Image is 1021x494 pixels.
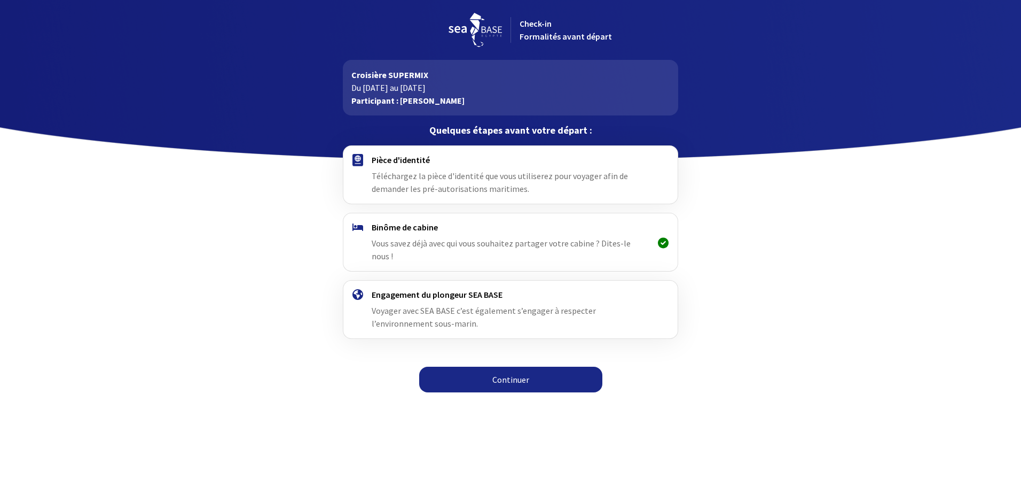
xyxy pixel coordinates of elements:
h4: Engagement du plongeur SEA BASE [372,289,649,300]
h4: Binôme de cabine [372,222,649,233]
a: Continuer [419,367,602,392]
p: Participant : [PERSON_NAME] [351,94,669,107]
img: passport.svg [352,154,363,166]
span: Check-in Formalités avant départ [520,18,612,42]
span: Téléchargez la pièce d'identité que vous utiliserez pour voyager afin de demander les pré-autoris... [372,171,628,194]
h4: Pièce d'identité [372,155,649,165]
span: Vous savez déjà avec qui vous souhaitez partager votre cabine ? Dites-le nous ! [372,238,631,261]
img: engagement.svg [352,289,363,300]
img: logo_seabase.svg [449,13,502,47]
span: Voyager avec SEA BASE c’est également s’engager à respecter l’environnement sous-marin. [372,305,596,329]
img: binome.svg [352,223,363,231]
p: Croisière SUPERMIX [351,68,669,81]
p: Quelques étapes avant votre départ : [343,124,678,137]
p: Du [DATE] au [DATE] [351,81,669,94]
